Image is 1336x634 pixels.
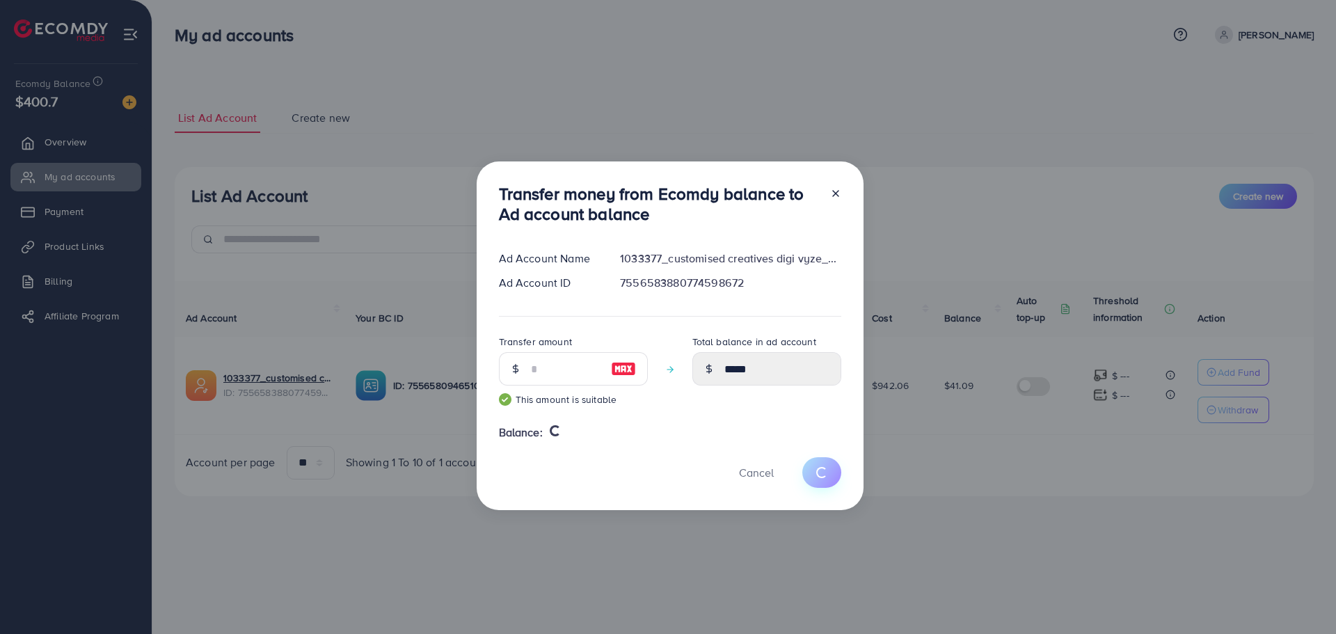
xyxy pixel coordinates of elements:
[488,251,610,267] div: Ad Account Name
[499,393,511,406] img: guide
[499,335,572,349] label: Transfer amount
[499,184,819,224] h3: Transfer money from Ecomdy balance to Ad account balance
[609,275,852,291] div: 7556583880774598672
[739,465,774,480] span: Cancel
[499,393,648,406] small: This amount is suitable
[488,275,610,291] div: Ad Account ID
[692,335,816,349] label: Total balance in ad account
[1277,571,1326,624] iframe: Chat
[722,457,791,487] button: Cancel
[609,251,852,267] div: 1033377_customised creatives digi vyze_1759404336162
[499,425,543,441] span: Balance:
[611,360,636,377] img: image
